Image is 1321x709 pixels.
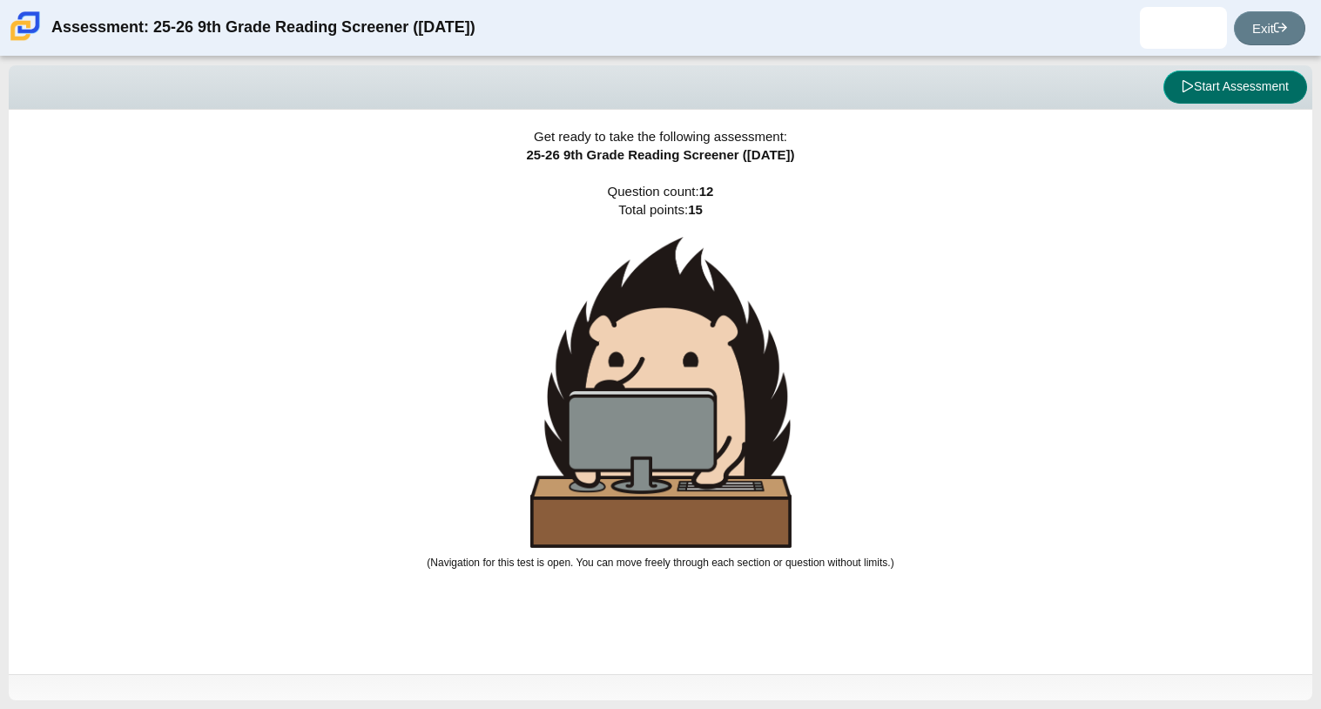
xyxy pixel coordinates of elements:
button: Start Assessment [1163,71,1307,104]
a: Exit [1234,11,1305,45]
b: 15 [688,202,703,217]
span: 25-26 9th Grade Reading Screener ([DATE]) [526,147,794,162]
div: Assessment: 25-26 9th Grade Reading Screener ([DATE]) [51,7,475,49]
a: Carmen School of Science & Technology [7,32,44,47]
b: 12 [699,184,714,199]
img: Carmen School of Science & Technology [7,8,44,44]
img: hayden.blancopinac.AuEcR0 [1169,14,1197,42]
span: Question count: Total points: [427,184,893,569]
small: (Navigation for this test is open. You can move freely through each section or question without l... [427,557,893,569]
span: Get ready to take the following assessment: [534,129,787,144]
img: hedgehog-behind-computer-large.png [530,237,792,548]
